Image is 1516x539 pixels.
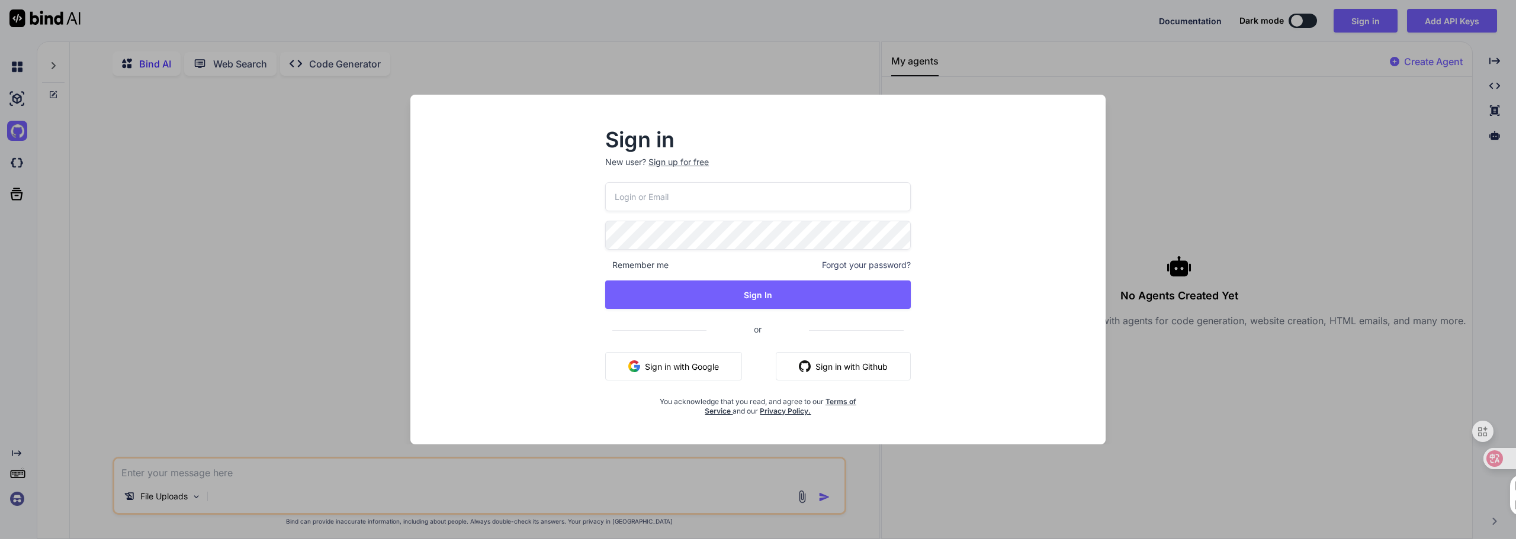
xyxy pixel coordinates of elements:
[799,360,811,372] img: github
[605,259,669,271] span: Remember me
[776,352,911,380] button: Sign in with Github
[760,406,811,415] a: Privacy Policy.
[706,315,809,344] span: or
[656,390,860,416] div: You acknowledge that you read, and agree to our and our
[605,130,911,149] h2: Sign in
[605,352,742,380] button: Sign in with Google
[605,280,911,309] button: Sign In
[705,397,856,415] a: Terms of Service
[648,156,709,168] div: Sign up for free
[605,156,911,182] p: New user?
[822,259,911,271] span: Forgot your password?
[605,182,911,211] input: Login or Email
[628,360,640,372] img: google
